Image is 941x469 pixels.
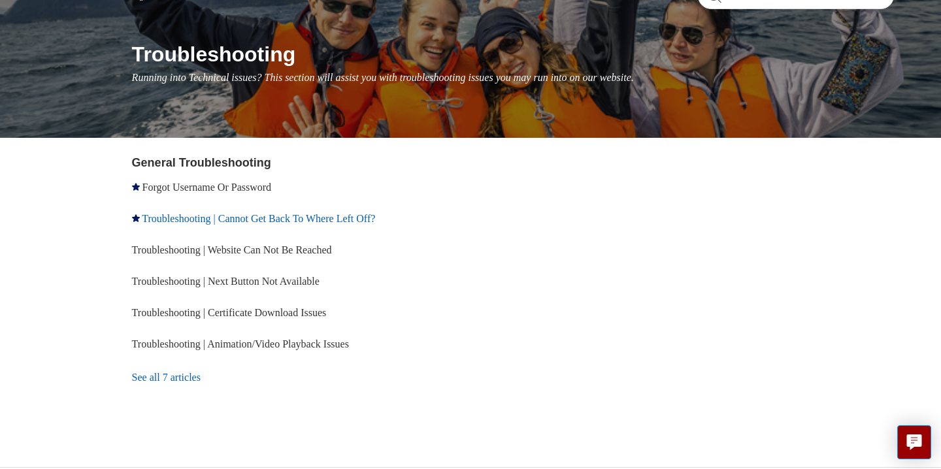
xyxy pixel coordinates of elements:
button: Live chat [897,425,931,459]
svg: Promoted article [132,183,140,191]
a: Troubleshooting | Animation/Video Playback Issues [132,338,349,349]
a: Troubleshooting | Next Button Not Available [132,276,320,287]
svg: Promoted article [132,214,140,222]
a: Forgot Username Or Password [142,182,271,193]
a: General Troubleshooting [132,156,271,169]
a: Troubleshooting | Cannot Get Back To Where Left Off? [142,213,375,224]
p: Running into Technical issues? This section will assist you with troubleshooting issues you may r... [132,70,894,86]
h1: Troubleshooting [132,39,894,70]
a: Troubleshooting | Certificate Download Issues [132,307,327,318]
a: See all 7 articles [132,360,475,395]
a: Troubleshooting | Website Can Not Be Reached [132,244,332,255]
